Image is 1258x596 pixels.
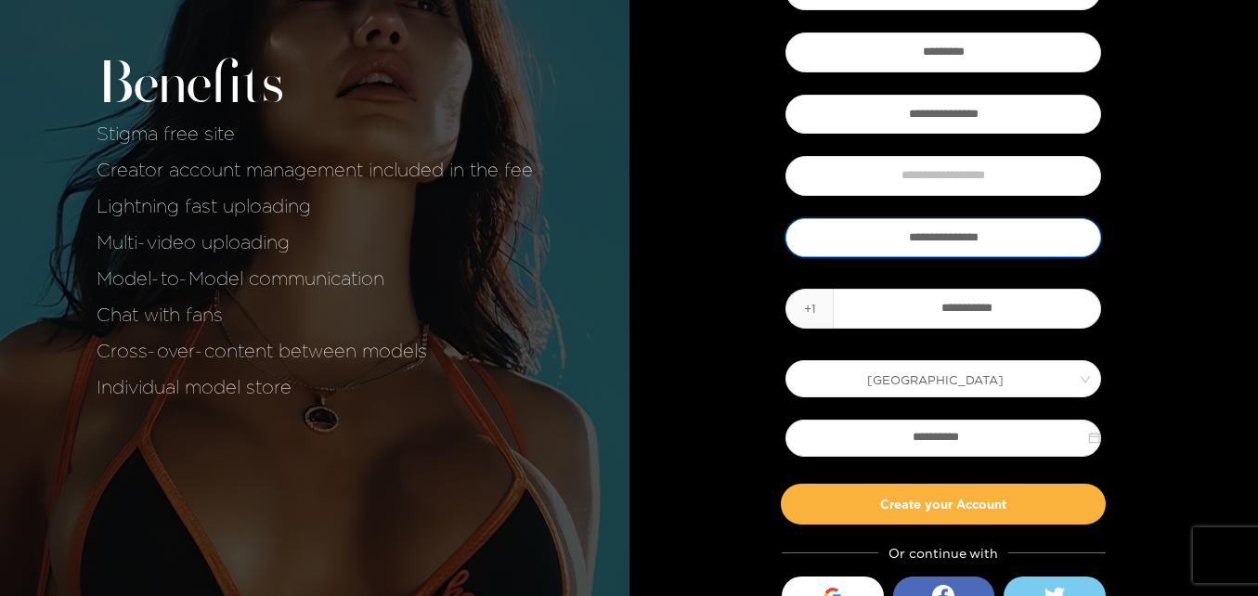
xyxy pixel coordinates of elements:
[97,51,533,122] h2: Benefits
[782,543,1106,563] div: Or continue with
[786,366,1100,392] span: United States of America
[97,339,533,361] li: Cross-over-content between models
[97,230,533,253] li: Multi-video uploading
[804,299,816,317] span: +1
[97,194,533,216] li: Lightning fast uploading
[97,303,533,325] li: Chat with fans
[97,375,533,397] li: Individual model store
[786,293,833,323] button: +1
[97,266,533,289] li: Model-to-Model communication
[97,122,533,144] li: Stigma free site
[97,158,533,180] li: Creator account management included in the fee
[781,484,1106,525] button: Create your Account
